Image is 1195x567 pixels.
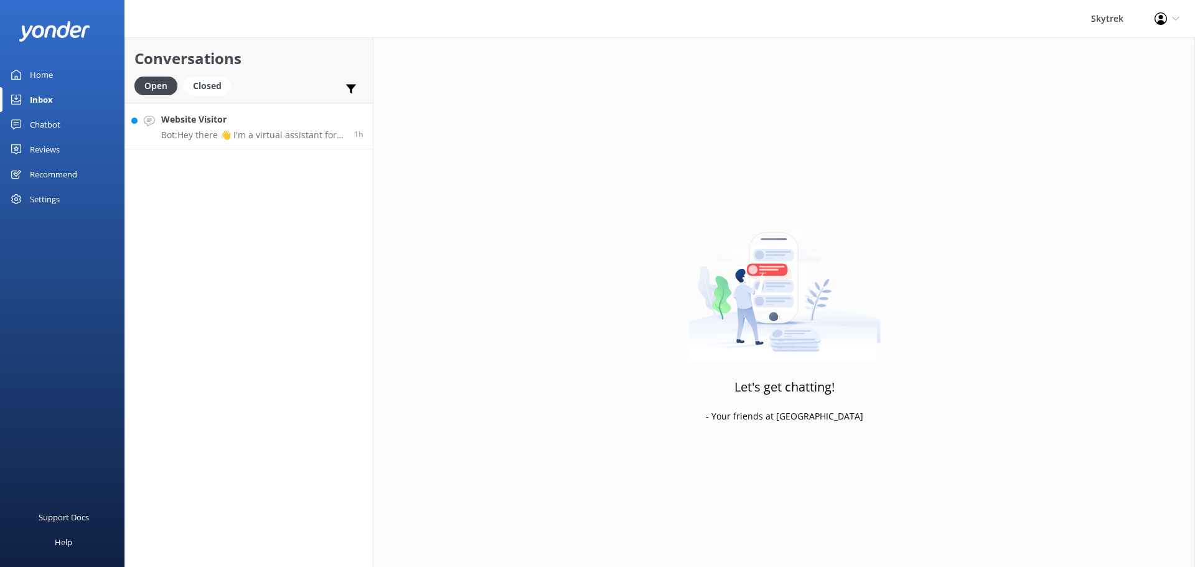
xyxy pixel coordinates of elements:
[30,87,53,112] div: Inbox
[30,112,60,137] div: Chatbot
[134,77,177,95] div: Open
[354,129,363,139] span: Oct 03 2025 06:58am (UTC +13:00) Pacific/Auckland
[161,129,345,141] p: Bot: Hey there 👋 I'm a virtual assistant for Skytrek, here to answer your questions. How can I help?
[134,78,184,92] a: Open
[39,505,89,530] div: Support Docs
[706,410,863,423] p: - Your friends at [GEOGRAPHIC_DATA]
[134,47,363,70] h2: Conversations
[55,530,72,555] div: Help
[30,162,77,187] div: Recommend
[30,187,60,212] div: Settings
[161,113,345,126] h4: Website Visitor
[184,78,237,92] a: Closed
[125,103,373,149] a: Website VisitorBot:Hey there 👋 I'm a virtual assistant for Skytrek, here to answer your questions...
[30,137,60,162] div: Reviews
[688,206,881,362] img: artwork of a man stealing a conversation from at giant smartphone
[184,77,231,95] div: Closed
[734,377,835,397] h3: Let's get chatting!
[19,21,90,42] img: yonder-white-logo.png
[30,62,53,87] div: Home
